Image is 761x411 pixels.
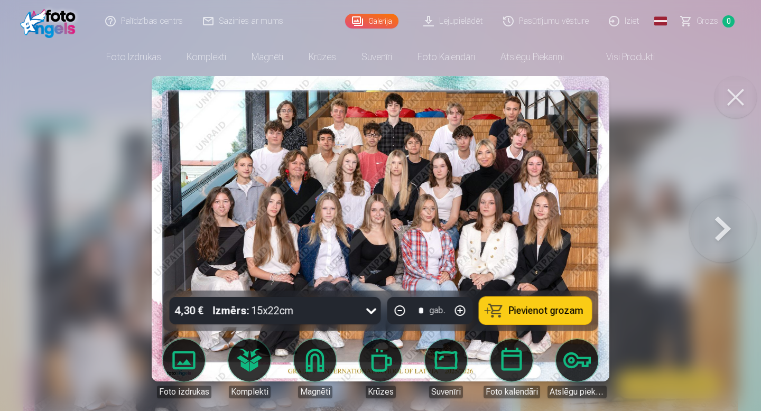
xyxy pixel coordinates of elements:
div: Komplekti [229,386,271,398]
a: Foto izdrukas [94,42,174,72]
a: Komplekti [174,42,239,72]
div: Magnēti [298,386,332,398]
a: Magnēti [285,339,345,398]
div: gab. [430,304,446,317]
a: Foto kalendāri [482,339,541,398]
a: Krūzes [351,339,410,398]
button: Pievienot grozam [479,297,592,324]
a: Atslēgu piekariņi [547,339,607,398]
a: Komplekti [220,339,279,398]
span: Pievienot grozam [509,306,583,315]
img: /fa1 [20,4,81,38]
div: Foto kalendāri [484,386,540,398]
a: Visi produkti [577,42,667,72]
a: Foto kalendāri [405,42,488,72]
div: Suvenīri [429,386,463,398]
a: Galerija [345,14,398,29]
span: 0 [722,15,735,27]
a: Magnēti [239,42,296,72]
a: Foto izdrukas [154,339,214,398]
strong: Izmērs : [213,303,249,318]
a: Atslēgu piekariņi [488,42,577,72]
a: Suvenīri [416,339,476,398]
div: Foto izdrukas [157,386,211,398]
div: 4,30 € [170,297,209,324]
a: Suvenīri [349,42,405,72]
span: Grozs [697,15,718,27]
div: Atslēgu piekariņi [547,386,607,398]
div: Krūzes [366,386,396,398]
a: Krūzes [296,42,349,72]
div: 15x22cm [213,297,294,324]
